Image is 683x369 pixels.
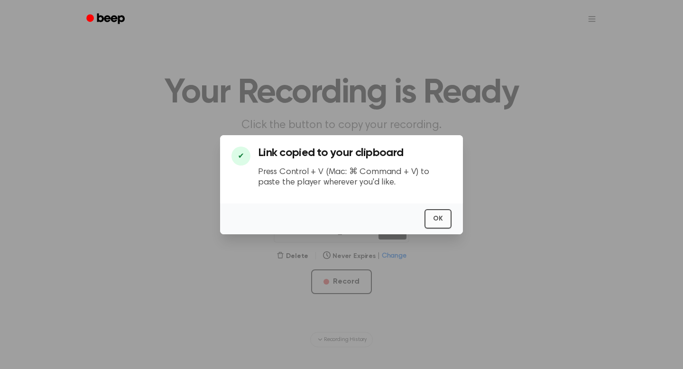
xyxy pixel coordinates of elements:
[258,167,452,188] p: Press Control + V (Mac: ⌘ Command + V) to paste the player wherever you'd like.
[231,147,250,166] div: ✔
[581,8,603,30] button: Open menu
[258,147,452,159] h3: Link copied to your clipboard
[425,209,452,229] button: OK
[80,10,133,28] a: Beep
